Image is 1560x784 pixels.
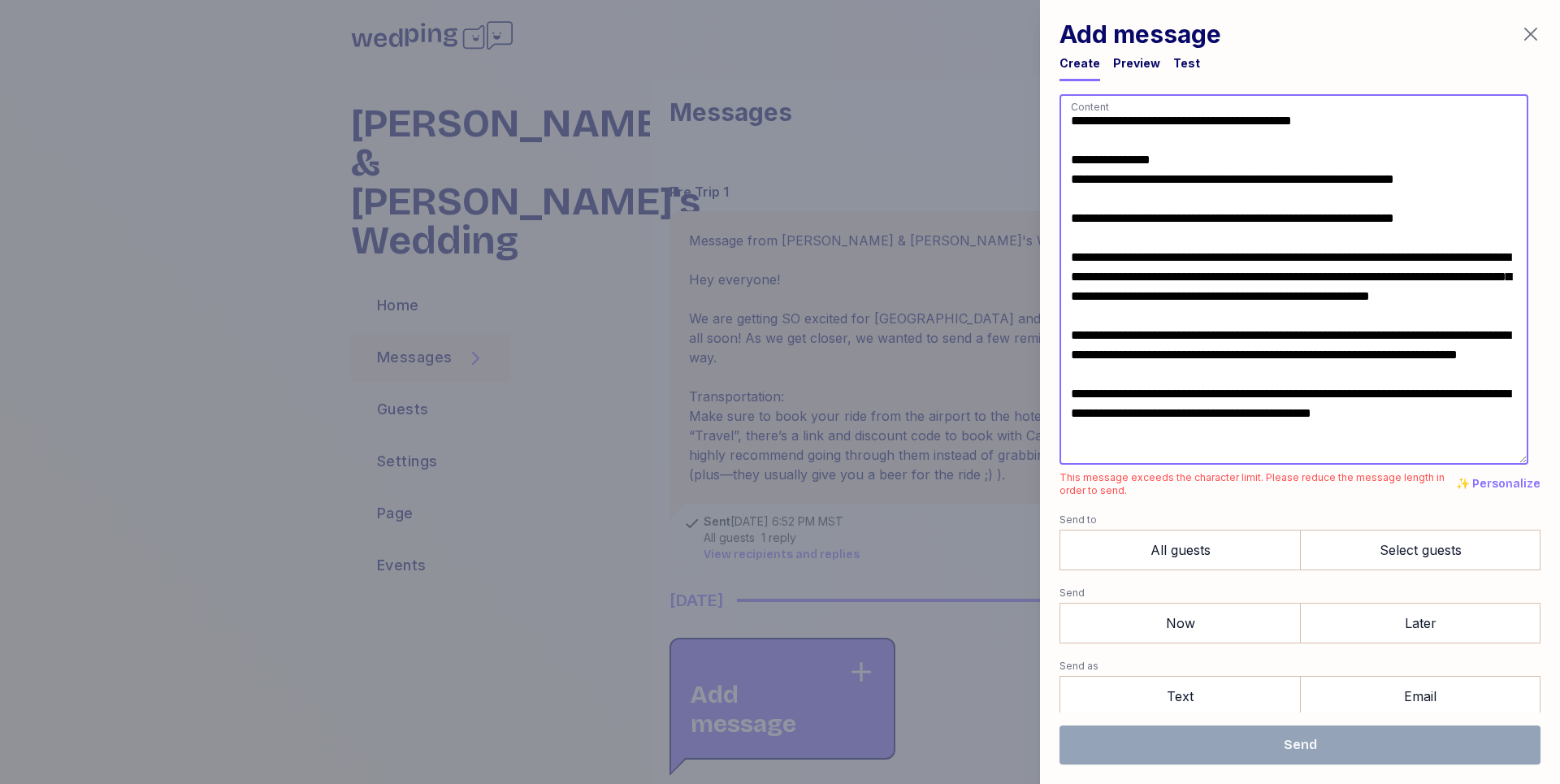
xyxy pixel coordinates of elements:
[1059,603,1300,643] label: Now
[1173,55,1200,71] div: Test
[1059,55,1100,71] div: Create
[1059,726,1540,765] button: Send
[1300,603,1540,643] label: Later
[1300,676,1540,717] label: Email
[1300,530,1540,570] label: Select guests
[1284,735,1317,755] span: Send
[1456,476,1540,492] span: ✨ Personalize
[1059,583,1540,603] label: Send
[1059,19,1221,49] h1: Add message
[1456,471,1540,497] button: ✨ Personalize
[1059,676,1300,717] label: Text
[1059,656,1540,676] label: Send as
[1113,55,1160,71] div: Preview
[1059,471,1456,497] div: This message exceeds the character limit. Please reduce the message length in order to send.
[1059,530,1300,570] label: All guests
[1059,510,1540,530] label: Send to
